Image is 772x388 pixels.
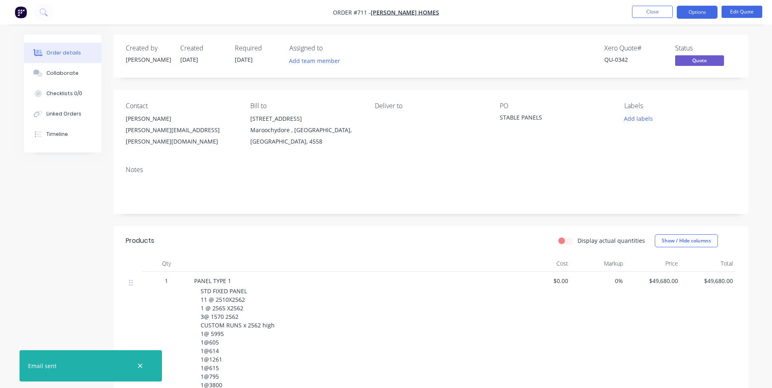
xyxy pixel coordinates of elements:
[15,6,27,18] img: Factory
[24,83,101,104] button: Checklists 0/0
[165,277,168,285] span: 1
[250,124,362,147] div: Maroochydore , [GEOGRAPHIC_DATA], [GEOGRAPHIC_DATA], 4558
[284,55,344,66] button: Add team member
[126,113,237,124] div: [PERSON_NAME]
[126,102,237,110] div: Contact
[675,44,736,52] div: Status
[722,6,762,18] button: Edit Quote
[46,70,79,77] div: Collaborate
[289,55,345,66] button: Add team member
[500,102,611,110] div: PO
[235,44,280,52] div: Required
[28,362,57,370] div: Email sent
[677,6,717,19] button: Options
[24,124,101,144] button: Timeline
[375,102,486,110] div: Deliver to
[630,277,678,285] span: $49,680.00
[575,277,623,285] span: 0%
[655,234,718,247] button: Show / Hide columns
[126,166,736,174] div: Notes
[250,113,362,124] div: [STREET_ADDRESS]
[289,44,371,52] div: Assigned to
[46,49,81,57] div: Order details
[46,90,82,97] div: Checklists 0/0
[126,124,237,147] div: [PERSON_NAME][EMAIL_ADDRESS][PERSON_NAME][DOMAIN_NAME]
[675,55,724,65] span: Quote
[194,277,231,285] span: PANEL TYPE 1
[250,113,362,147] div: [STREET_ADDRESS]Maroochydore , [GEOGRAPHIC_DATA], [GEOGRAPHIC_DATA], 4558
[250,102,362,110] div: Bill to
[604,44,665,52] div: Xero Quote #
[626,255,681,272] div: Price
[46,131,68,138] div: Timeline
[571,255,626,272] div: Markup
[620,113,657,124] button: Add labels
[500,113,601,124] div: STABLE PANELS
[142,255,191,272] div: Qty
[624,102,736,110] div: Labels
[235,56,253,63] span: [DATE]
[577,236,645,245] label: Display actual quantities
[126,44,171,52] div: Created by
[520,277,568,285] span: $0.00
[126,55,171,64] div: [PERSON_NAME]
[24,63,101,83] button: Collaborate
[126,113,237,147] div: [PERSON_NAME][PERSON_NAME][EMAIL_ADDRESS][PERSON_NAME][DOMAIN_NAME]
[516,255,571,272] div: Cost
[681,255,736,272] div: Total
[180,44,225,52] div: Created
[24,43,101,63] button: Order details
[685,277,733,285] span: $49,680.00
[180,56,198,63] span: [DATE]
[333,9,371,16] span: Order #711 -
[604,55,665,64] div: QU-0342
[675,55,724,68] button: Quote
[632,6,673,18] button: Close
[371,9,439,16] a: [PERSON_NAME] Homes
[24,104,101,124] button: Linked Orders
[126,236,154,246] div: Products
[46,110,81,118] div: Linked Orders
